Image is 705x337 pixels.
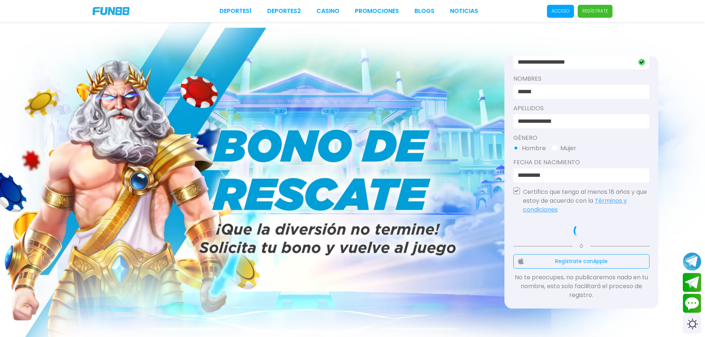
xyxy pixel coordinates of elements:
[513,133,649,142] label: Género
[355,7,399,16] a: Promociones
[552,144,576,152] button: Mujer
[683,294,701,313] button: Contact customer service
[551,8,570,14] p: Acceso
[683,315,701,333] div: Switch theme
[414,7,434,16] a: BLOGS
[513,243,649,249] p: Ó
[219,7,252,16] a: Deportes1
[523,187,649,214] p: Certifico que tengo al menos 18 años y que estoy de acuerdo con la
[683,273,701,292] button: Join telegram
[513,144,546,152] button: Hombre
[93,7,130,15] img: Company Logo
[513,273,649,299] p: No te preocupes, no publicaremos nada en tu nombre, esto solo facilitará el proceso de registro.
[582,8,608,14] p: Regístrate
[513,254,649,268] button: Regístrate conApple
[267,7,301,16] a: Deportes2
[683,252,701,271] button: Join telegram channel
[316,7,339,16] a: CASINO
[513,104,649,112] label: Apellidos
[523,196,627,213] a: Términos y condiciones
[513,158,649,166] label: Fecha de Nacimiento
[513,74,649,83] label: Nombres
[450,7,478,16] a: NOTICIAS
